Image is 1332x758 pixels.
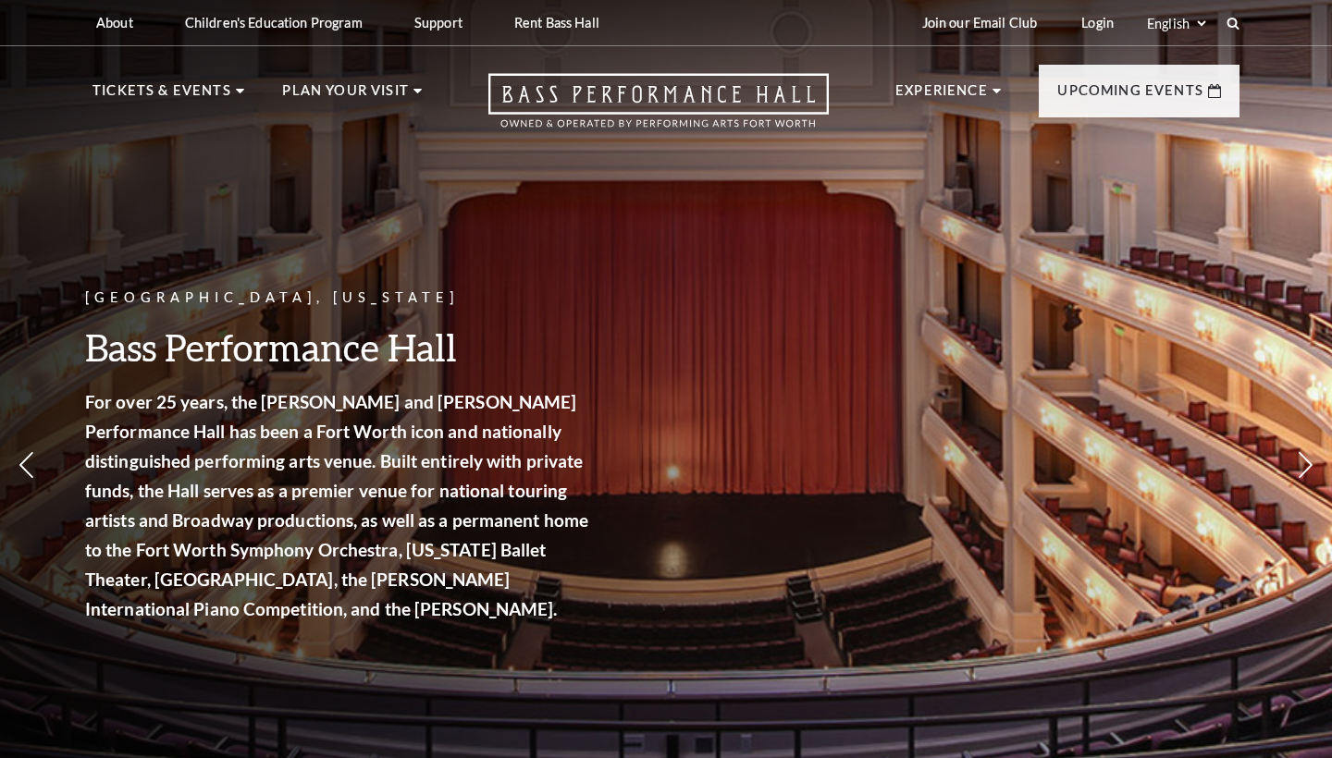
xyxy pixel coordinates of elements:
p: Rent Bass Hall [514,15,599,31]
p: Upcoming Events [1057,79,1203,113]
p: Plan Your Visit [282,79,409,113]
h3: Bass Performance Hall [85,324,594,371]
p: Support [414,15,462,31]
strong: For over 25 years, the [PERSON_NAME] and [PERSON_NAME] Performance Hall has been a Fort Worth ico... [85,391,588,619]
p: Experience [895,79,988,113]
p: Tickets & Events [92,79,231,113]
select: Select: [1143,15,1209,32]
p: Children's Education Program [185,15,363,31]
p: About [96,15,133,31]
p: [GEOGRAPHIC_DATA], [US_STATE] [85,287,594,310]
